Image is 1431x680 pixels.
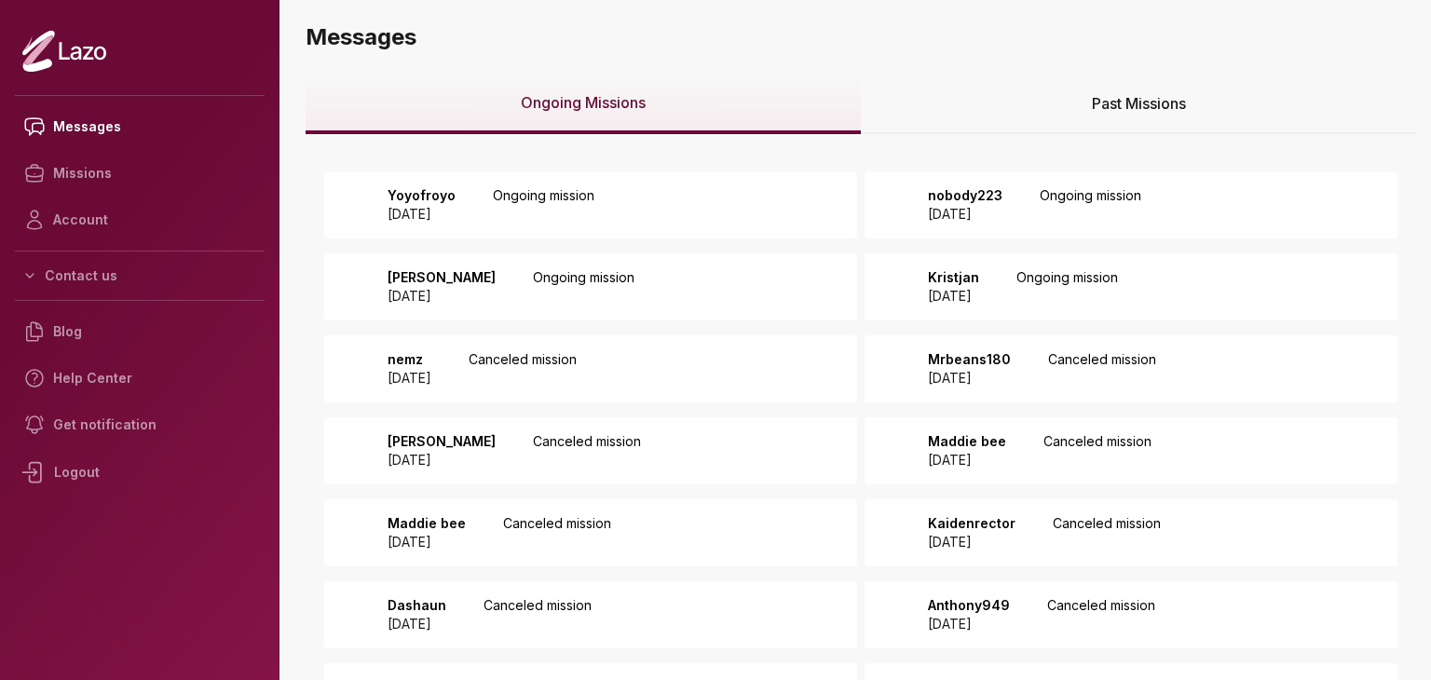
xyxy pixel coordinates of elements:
p: [DATE] [388,533,466,551]
button: Contact us [15,259,265,292]
p: Canceled mission [1047,596,1155,633]
p: nemz [388,350,431,369]
p: [DATE] [928,615,1010,633]
p: [PERSON_NAME] [388,432,496,451]
p: [DATE] [928,369,1011,388]
h3: Messages [306,22,1416,52]
p: [DATE] [388,615,446,633]
p: Maddie bee [928,432,1006,451]
p: [PERSON_NAME] [388,268,496,287]
a: Get notification [15,401,265,448]
p: Canceled mission [469,350,577,388]
a: Missions [15,150,265,197]
p: Maddie bee [388,514,466,533]
p: Yoyofroyo [388,186,456,205]
p: Ongoing mission [493,186,594,224]
p: Canceled mission [484,596,592,633]
p: Canceled mission [1053,514,1161,551]
p: Kristjan [928,268,979,287]
p: Dashaun [388,596,446,615]
span: Ongoing Missions [521,91,646,114]
p: [DATE] [928,287,979,306]
p: Mrbeans180 [928,350,1011,369]
p: nobody223 [928,186,1002,205]
p: [DATE] [928,205,1002,224]
p: [DATE] [928,533,1015,551]
span: Past Missions [1092,92,1186,115]
p: Canceled mission [503,514,611,551]
p: Kaidenrector [928,514,1015,533]
p: [DATE] [388,451,496,469]
a: Messages [15,103,265,150]
p: Canceled mission [1048,350,1156,388]
p: Ongoing mission [1016,268,1118,306]
p: [DATE] [388,287,496,306]
a: Blog [15,308,265,355]
p: [DATE] [388,205,456,224]
p: Ongoing mission [1040,186,1141,224]
div: Logout [15,448,265,496]
p: [DATE] [928,451,1006,469]
p: [DATE] [388,369,431,388]
p: Canceled mission [1043,432,1152,469]
p: Canceled mission [533,432,641,469]
a: Account [15,197,265,243]
a: Help Center [15,355,265,401]
p: Ongoing mission [533,268,634,306]
p: Anthony949 [928,596,1010,615]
